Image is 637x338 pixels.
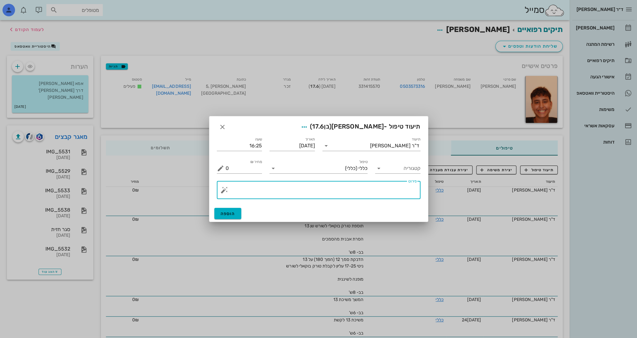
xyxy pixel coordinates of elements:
[217,165,224,172] button: מחיר ₪ appended action
[322,141,420,151] div: תיעודד"ר [PERSON_NAME]
[358,166,368,171] span: כללי
[214,208,242,219] button: הוספה
[221,211,235,216] span: הוספה
[408,179,417,184] label: פירוט
[312,123,324,130] span: 17.6
[305,137,315,142] label: תאריך
[299,121,420,133] span: תיעוד טיפול -
[250,160,262,164] label: מחיר ₪
[255,137,262,142] label: שעה
[310,123,332,130] span: (בן )
[332,123,384,130] span: [PERSON_NAME]
[370,143,419,149] div: ד"ר [PERSON_NAME]
[412,137,420,142] label: תיעוד
[345,166,357,171] span: (כללי)
[359,160,368,164] label: טיפול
